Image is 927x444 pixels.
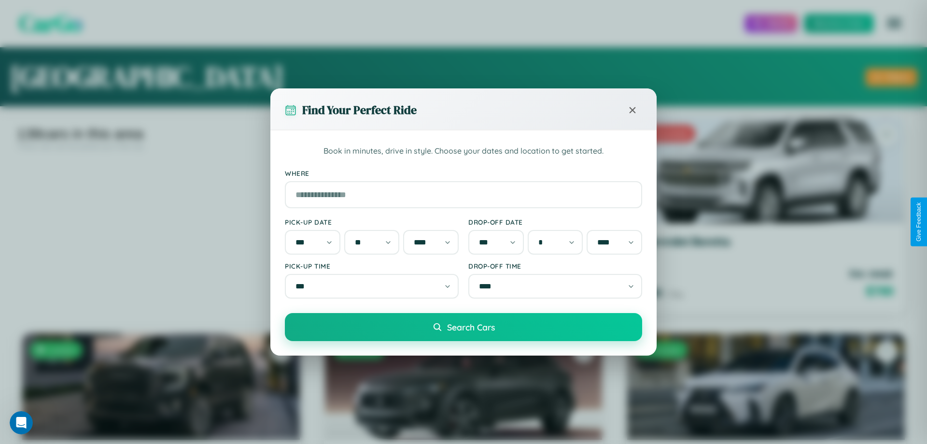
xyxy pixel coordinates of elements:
[285,145,642,158] p: Book in minutes, drive in style. Choose your dates and location to get started.
[468,262,642,270] label: Drop-off Time
[468,218,642,226] label: Drop-off Date
[302,102,417,118] h3: Find Your Perfect Ride
[285,313,642,341] button: Search Cars
[285,262,459,270] label: Pick-up Time
[285,218,459,226] label: Pick-up Date
[285,169,642,177] label: Where
[447,322,495,332] span: Search Cars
